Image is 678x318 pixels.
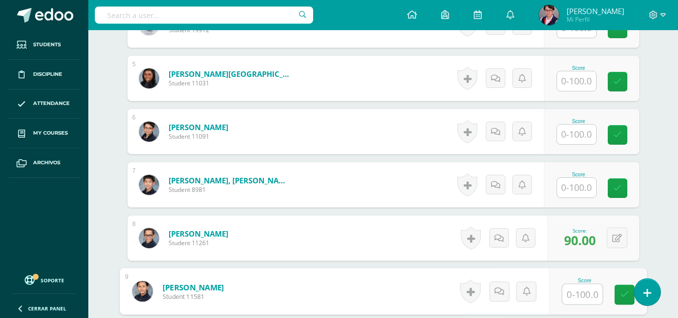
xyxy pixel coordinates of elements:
span: 90.00 [564,232,596,249]
img: e9ca4abf7521f6198f9ce2bc0adc0551.png [139,122,159,142]
span: [PERSON_NAME] [567,6,624,16]
span: Student 8981 [169,185,289,194]
img: 7d588b955997407f20efc297205ae268.png [132,281,153,301]
div: Score [557,119,601,124]
input: 0-100.0 [557,125,596,144]
img: 42ebde2b568ccb1bb9e0ccfff3154656.png [139,228,159,248]
div: Score: [564,227,596,234]
img: a9a9d6e852a83da2c214d79cb0031cc3.png [139,68,159,88]
span: Mi Perfil [567,15,624,24]
a: [PERSON_NAME] [169,122,228,132]
span: Discipline [33,70,62,78]
a: Attendance [8,89,80,119]
a: My courses [8,119,80,148]
div: Score [557,65,601,71]
a: Archivos [8,148,80,178]
span: Student 11031 [169,79,289,87]
span: Archivos [33,159,60,167]
span: My courses [33,129,68,137]
a: [PERSON_NAME] [169,229,228,239]
a: Soporte [12,273,76,286]
input: 0-100.0 [562,284,602,304]
a: [PERSON_NAME], [PERSON_NAME] [169,175,289,185]
span: Student 11261 [169,239,228,247]
span: Soporte [41,277,64,284]
span: Attendance [33,99,70,108]
span: Student 11581 [162,292,224,301]
span: Student 11091 [169,132,228,141]
input: Search a user… [95,7,313,24]
img: 3d5d3fbbf55797b71de552028b9912e0.png [539,5,559,25]
a: [PERSON_NAME] [162,282,224,292]
a: [PERSON_NAME][GEOGRAPHIC_DATA] [169,69,289,79]
a: Discipline [8,60,80,89]
input: 0-100.0 [557,71,596,91]
img: a6e6fadfea768239745d80362f5782e7.png [139,175,159,195]
a: Students [8,30,80,60]
div: Score [562,278,607,283]
span: Cerrar panel [28,305,66,312]
span: Students [33,41,61,49]
div: Score [557,172,601,177]
input: 0-100.0 [557,178,596,197]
